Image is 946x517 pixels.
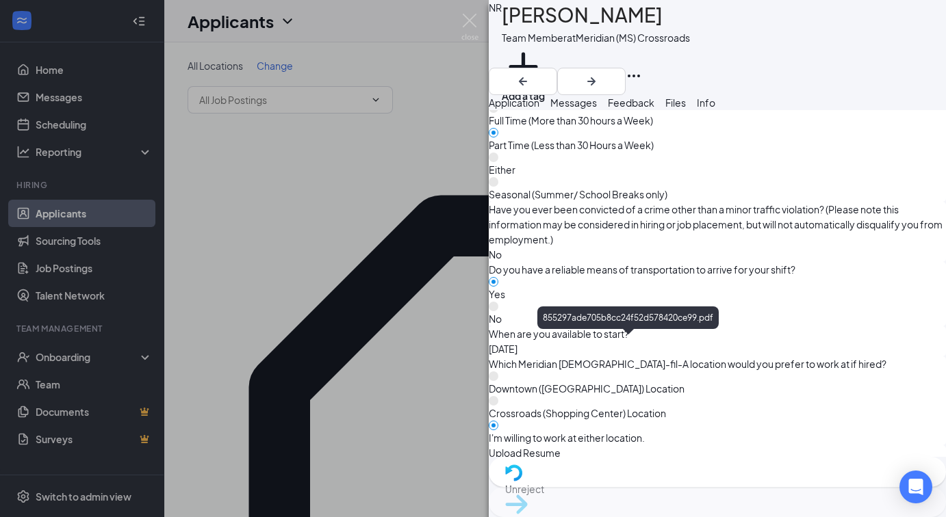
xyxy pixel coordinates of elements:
[502,45,545,88] svg: Plus
[557,68,626,95] button: ArrowRight
[608,96,654,109] span: Feedback
[502,45,545,103] button: PlusAdd a tag
[489,139,654,151] span: Part Time (Less than 30 Hours a Week)
[502,30,690,45] div: Team Member at Meridian (MS) Crossroads
[489,163,515,176] span: Either
[899,470,932,503] div: Open Intercom Messenger
[697,96,715,109] span: Info
[489,356,886,371] span: Which Meridian [DEMOGRAPHIC_DATA]-fil-A location would you prefer to work at if hired?
[489,288,505,300] span: Yes
[489,341,946,356] span: [DATE]
[550,96,597,109] span: Messages
[489,432,645,444] span: I'm willing to work at either location.
[489,188,667,200] span: Seasonal (Summer/ School Breaks only)
[489,445,561,460] span: Upload Resume
[505,483,544,495] span: Unreject
[489,313,502,325] span: No
[489,262,795,277] span: Do you have a reliable means of transportation to arrive for your shift?
[489,247,946,262] span: No
[515,73,531,90] svg: ArrowLeftNew
[665,96,686,109] span: Files
[583,73,600,90] svg: ArrowRight
[626,68,642,84] svg: Ellipses
[489,382,685,395] span: Downtown ([GEOGRAPHIC_DATA]) Location
[537,306,719,329] div: 855297ade705b8cc24f52d578420ce99.pdf
[489,68,557,95] button: ArrowLeftNew
[489,202,946,247] span: Have you ever been convicted of a crime other than a minor traffic violation? (Please note this i...
[489,114,653,127] span: Full Time (More than 30 hours a Week)
[489,96,539,109] span: Application
[489,407,666,419] span: Crossroads (Shopping Center) Location
[489,326,629,341] span: When are you available to start?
